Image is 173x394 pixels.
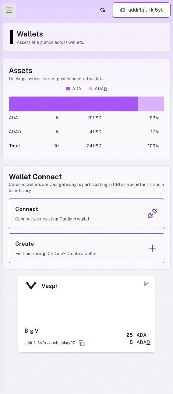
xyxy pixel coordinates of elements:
p: First time using Cardano? Create a wallet. [15,251,98,257]
button: Refresh account status [97,5,107,15]
div: addr1q84fx...n4cqnkqy97 [24,341,75,346]
span: ADA [72,86,81,92]
div: 5 [129,339,133,346]
td: 10 [45,139,59,153]
p: Assets at a glance across wallets. [17,39,164,45]
td: Total [9,139,45,153]
td: 5 [45,111,59,125]
span: D [147,339,150,345]
div: ADA [136,332,149,339]
img: Vespr [24,282,38,290]
img: Create [147,243,158,254]
img: Lace logo [120,7,126,13]
td: ADA [9,111,45,125]
td: 17 % [101,125,164,139]
td: 5 [45,125,59,139]
h1: Wallets [17,29,164,39]
div: BIg V [24,327,85,335]
h1: Assets [9,65,164,75]
td: 20 USD [59,111,101,125]
td: 100 % [101,139,164,153]
td: 83 % [101,111,164,125]
p: Holdings across current past connected wallets. [9,76,164,82]
h2: Wallet Connect [9,172,164,181]
td: 24 USD [59,139,101,153]
p: Cardano wallets are your gateway to participating in UBI as a benefactor and a beneficiary [9,181,164,194]
span: ADA [95,86,107,91]
button: Open menu [2,3,16,17]
span: ADA [9,129,21,134]
img: Connect [147,208,158,219]
h3: Create [15,240,98,248]
span: ADA [136,339,149,346]
span: D [104,86,107,91]
button: Copy address [79,340,85,346]
h3: Connect [15,205,90,213]
button: Edit wallet [143,280,150,288]
button: addr1q...fkj5yt [112,2,171,18]
span: D [18,129,21,134]
p: Connect your existing Cardano wallet. [15,216,90,222]
td: 4 USD [59,125,101,139]
div: 25 [126,332,133,339]
div: Vespr [41,282,58,290]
